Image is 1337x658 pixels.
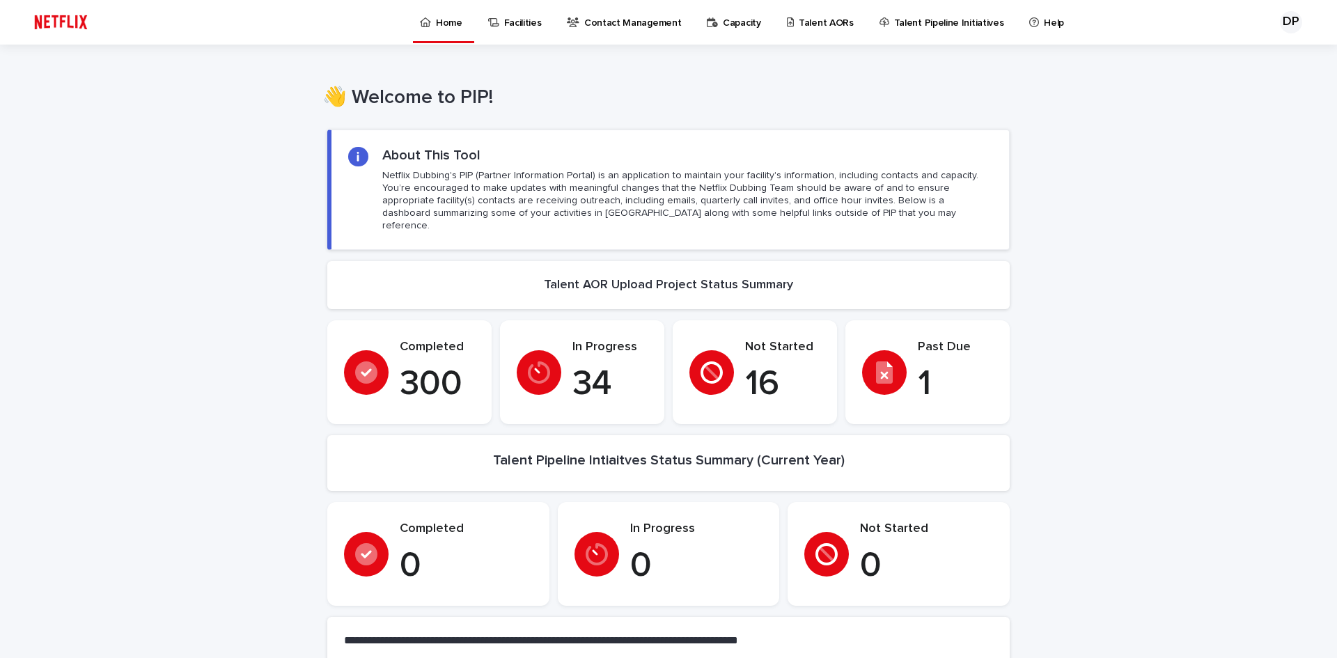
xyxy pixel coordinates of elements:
[382,147,480,164] h2: About This Tool
[400,340,475,355] p: Completed
[745,340,820,355] p: Not Started
[1280,11,1302,33] div: DP
[860,545,993,587] p: 0
[400,363,475,405] p: 300
[400,522,533,537] p: Completed
[918,363,993,405] p: 1
[322,86,1005,110] h1: 👋 Welcome to PIP!
[572,363,648,405] p: 34
[860,522,993,537] p: Not Started
[630,522,763,537] p: In Progress
[544,278,793,293] h2: Talent AOR Upload Project Status Summary
[918,340,993,355] p: Past Due
[382,169,992,233] p: Netflix Dubbing's PIP (Partner Information Portal) is an application to maintain your facility's ...
[745,363,820,405] p: 16
[493,452,845,469] h2: Talent Pipeline Intiaitves Status Summary (Current Year)
[28,8,94,36] img: ifQbXi3ZQGMSEF7WDB7W
[400,545,533,587] p: 0
[630,545,763,587] p: 0
[572,340,648,355] p: In Progress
